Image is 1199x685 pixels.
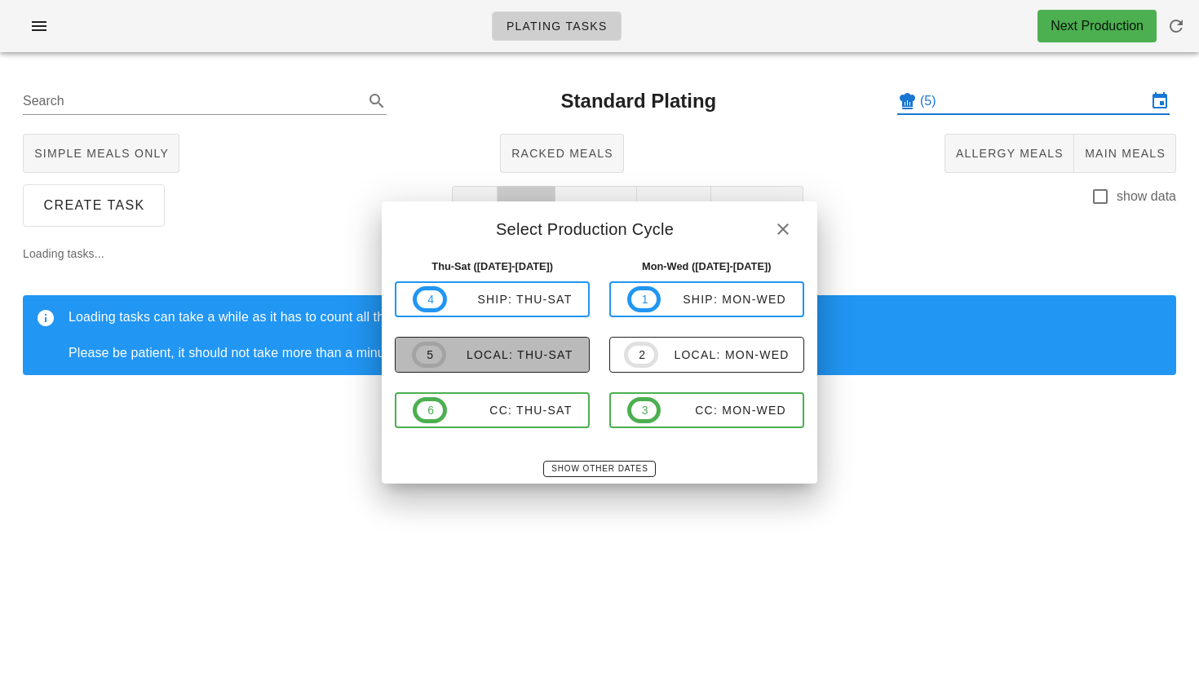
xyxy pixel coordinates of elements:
[1051,16,1144,36] div: Next Production
[945,134,1074,173] button: Allergy Meals
[1074,134,1176,173] button: Main Meals
[1084,147,1166,160] span: Main Meals
[506,20,608,33] span: Plating Tasks
[511,147,613,160] span: Racked Meals
[33,147,169,160] span: Simple Meals Only
[23,184,165,227] button: Create Task
[711,186,803,225] button: Complete
[10,232,1189,401] div: Loading tasks...
[1117,188,1176,205] label: show data
[637,186,710,225] button: Paused
[955,147,1064,160] span: Allergy Meals
[492,11,622,41] a: Plating Tasks
[565,199,626,212] span: Running
[561,86,717,116] h2: Standard Plating
[500,134,624,173] button: Racked Meals
[721,199,793,212] span: Complete
[42,198,145,213] span: Create Task
[452,186,498,225] button: All
[920,93,940,109] div: (5)
[462,199,487,212] span: All
[69,308,1163,362] div: Loading tasks can take a while as it has to count all the orders. Please be patient, it should no...
[647,199,700,212] span: Paused
[23,134,179,173] button: Simple Meals Only
[507,199,545,212] span: Open
[555,186,637,225] button: Running
[498,186,555,225] button: Open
